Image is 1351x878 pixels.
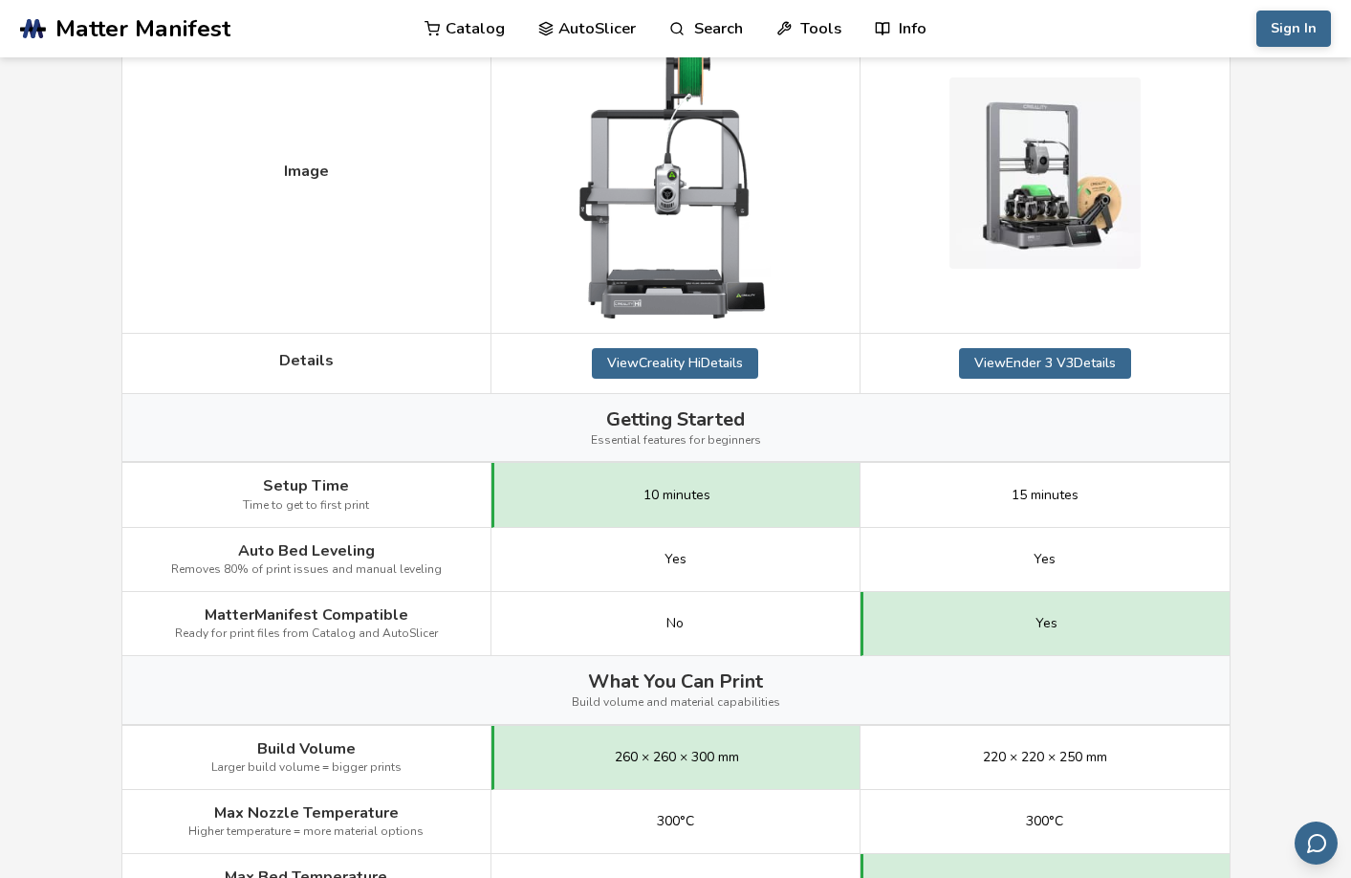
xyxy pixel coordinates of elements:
span: 300°C [657,814,694,829]
span: Essential features for beginners [591,434,761,448]
span: MatterManifest Compatible [205,606,408,624]
button: Sign In [1256,11,1331,47]
span: Setup Time [263,477,349,494]
span: Auto Bed Leveling [238,542,375,560]
span: Yes [1034,552,1056,567]
span: 10 minutes [643,488,710,503]
span: No [666,616,684,631]
span: What You Can Print [588,670,763,692]
span: Image [284,163,329,180]
span: Max Nozzle Temperature [214,804,399,822]
span: 220 × 220 × 250 mm [983,750,1107,765]
span: Removes 80% of print issues and manual leveling [171,563,442,577]
span: Higher temperature = more material options [188,825,424,839]
span: 15 minutes [1012,488,1079,503]
span: Getting Started [606,408,745,430]
span: Larger build volume = bigger prints [211,761,402,775]
span: 260 × 260 × 300 mm [615,750,739,765]
button: Send feedback via email [1295,822,1338,865]
span: Details [279,352,334,369]
img: Ender 3 V3 [949,77,1141,269]
span: Ready for print files from Catalog and AutoSlicer [175,627,438,641]
a: ViewEnder 3 V3Details [959,348,1131,379]
a: ViewCreality HiDetails [592,348,758,379]
span: Yes [665,552,686,567]
span: Build Volume [257,740,356,757]
span: Matter Manifest [55,15,230,42]
img: Creality Hi [579,28,771,318]
span: 300°C [1026,814,1063,829]
span: Time to get to first print [243,499,369,513]
span: Build volume and material capabilities [572,696,780,710]
span: Yes [1035,616,1057,631]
